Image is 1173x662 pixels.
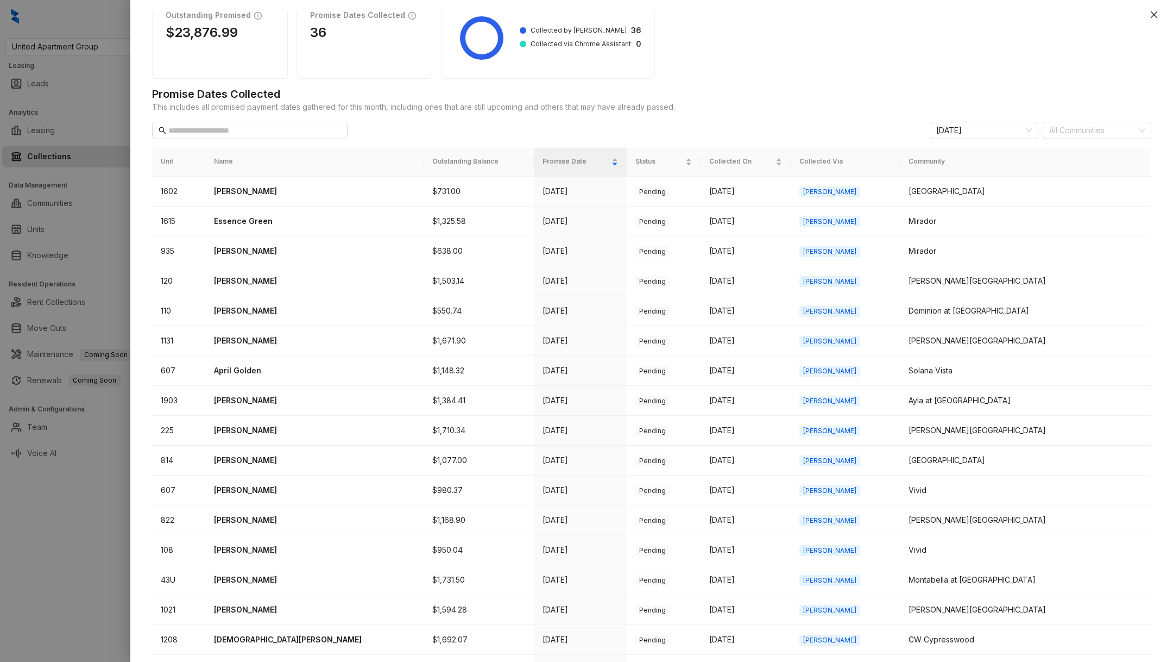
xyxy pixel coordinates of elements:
td: $1,384.41 [424,386,534,416]
p: [PERSON_NAME] [214,245,415,257]
td: [DATE] [701,535,791,565]
td: [DATE] [534,446,627,476]
td: [DATE] [701,236,791,266]
td: 225 [152,416,205,446]
p: [PERSON_NAME] [214,424,415,436]
p: Essence Green [214,215,415,227]
h1: $23,876.99 [166,24,274,40]
p: [PERSON_NAME] [214,454,415,466]
span: Pending [635,605,670,616]
span: Pending [635,246,670,257]
span: [PERSON_NAME] [799,605,860,616]
td: [DATE] [701,356,791,386]
span: Pending [635,426,670,436]
span: Pending [635,575,670,586]
p: [PERSON_NAME] [214,185,415,197]
div: Vivid [909,484,1143,496]
td: 110 [152,296,205,326]
td: $1,731.50 [424,565,534,595]
td: [DATE] [534,326,627,356]
td: $1,148.32 [424,356,534,386]
td: 108 [152,535,205,565]
div: Mirador [909,245,1143,257]
td: [DATE] [701,266,791,296]
p: [PERSON_NAME] [214,604,415,616]
h1: Outstanding Promised [166,11,251,20]
td: [DATE] [701,625,791,655]
span: [PERSON_NAME] [799,396,860,407]
div: Dominion at [GEOGRAPHIC_DATA] [909,305,1143,317]
h1: Promise Dates Collected [310,11,405,20]
td: $638.00 [424,236,534,266]
span: Pending [635,336,670,347]
div: [PERSON_NAME][GEOGRAPHIC_DATA] [909,335,1143,347]
td: [DATE] [701,476,791,505]
td: [DATE] [534,296,627,326]
td: [DATE] [701,446,791,476]
td: 1602 [152,177,205,207]
div: Solana Vista [909,365,1143,377]
span: Collected by [PERSON_NAME] [531,26,627,35]
td: [DATE] [701,505,791,535]
p: [PERSON_NAME] [214,335,415,347]
td: [DATE] [534,236,627,266]
td: $1,168.90 [424,505,534,535]
div: [PERSON_NAME][GEOGRAPHIC_DATA] [909,514,1143,526]
span: info-circle [408,11,416,20]
td: [DATE] [534,266,627,296]
h1: Promise Dates Collected [152,88,1151,101]
div: [GEOGRAPHIC_DATA] [909,454,1143,466]
span: Pending [635,545,670,556]
td: 1208 [152,625,205,655]
span: Pending [635,515,670,526]
span: [PERSON_NAME] [799,485,860,496]
td: 1903 [152,386,205,416]
span: [PERSON_NAME] [799,635,860,646]
span: [PERSON_NAME] [799,246,860,257]
td: $1,671.90 [424,326,534,356]
span: [PERSON_NAME] [799,186,860,197]
span: Collected On [709,157,774,167]
p: [PERSON_NAME] [214,544,415,556]
td: [DATE] [534,177,627,207]
th: Name [205,148,424,177]
th: Collected On [701,148,791,177]
td: 1615 [152,207,205,236]
span: [PERSON_NAME] [799,515,860,526]
div: Vivid [909,544,1143,556]
td: [DATE] [534,625,627,655]
span: [PERSON_NAME] [799,336,860,347]
p: [PERSON_NAME] [214,514,415,526]
th: Outstanding Balance [424,148,534,177]
td: $950.04 [424,535,534,565]
span: [PERSON_NAME] [799,306,860,317]
div: Mirador [909,215,1143,227]
td: 120 [152,266,205,296]
th: Status [627,148,701,177]
td: 1021 [152,595,205,625]
p: [PERSON_NAME] [214,395,415,407]
span: This includes all promised payment dates gathered for this month, including ones that are still u... [152,101,1151,113]
th: Unit [152,148,205,177]
th: Collected Via [791,148,900,177]
span: September 2025 [936,122,1032,139]
span: Pending [635,306,670,317]
span: Status [635,157,683,167]
span: [PERSON_NAME] [799,216,860,227]
p: [PERSON_NAME] [214,574,415,586]
td: $731.00 [424,177,534,207]
span: [PERSON_NAME] [799,455,860,466]
div: CW Cypresswood [909,634,1143,646]
span: [PERSON_NAME] [799,276,860,287]
span: Pending [635,366,670,377]
td: [DATE] [534,386,627,416]
div: [GEOGRAPHIC_DATA] [909,185,1143,197]
button: Close [1147,8,1161,21]
span: Collected via Chrome Assistant [531,39,631,49]
td: [DATE] [701,565,791,595]
th: Community [900,148,1151,177]
div: Ayla at [GEOGRAPHIC_DATA] [909,395,1143,407]
td: $1,692.07 [424,625,534,655]
span: Pending [635,396,670,407]
td: [DATE] [701,595,791,625]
